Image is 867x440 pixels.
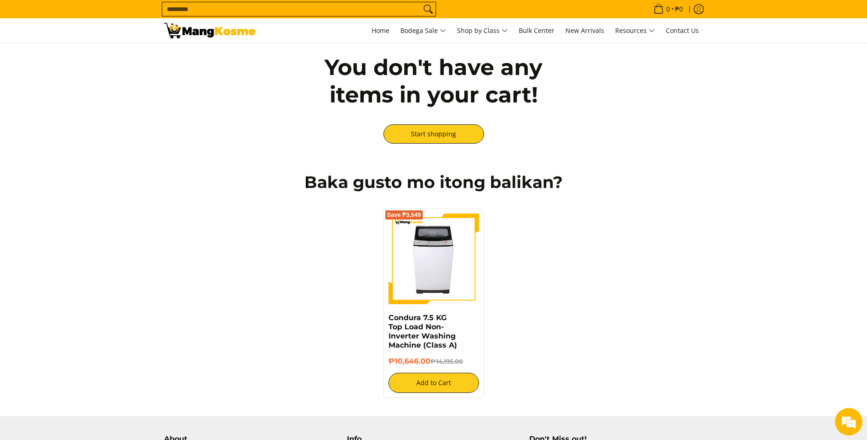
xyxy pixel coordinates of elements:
a: Start shopping [383,124,484,144]
span: New Arrivals [565,26,604,35]
button: Search [421,2,436,16]
span: Save ₱3,549 [387,212,421,218]
a: Shop by Class [452,18,512,43]
h2: You don't have any items in your cart! [301,54,566,108]
nav: Main Menu [265,18,703,43]
a: Resources [611,18,660,43]
a: Bodega Sale [396,18,451,43]
button: Add to Cart [388,373,479,393]
span: Resources [615,25,655,37]
a: Contact Us [661,18,703,43]
a: Condura 7.5 KG Top Load Non-Inverter Washing Machine (Class A) [388,313,457,349]
del: ₱14,195.00 [431,358,463,365]
a: New Arrivals [561,18,609,43]
img: condura-7.5kg-topload-non-inverter-washing-machine-class-c-full-view-mang-kosme [391,214,476,304]
a: Bulk Center [514,18,559,43]
span: ₱0 [674,6,684,12]
h2: Baka gusto mo itong balikan? [164,172,703,193]
span: Contact Us [666,26,699,35]
span: Bodega Sale [400,25,446,37]
span: Shop by Class [457,25,508,37]
span: Home [372,26,389,35]
span: 0 [665,6,671,12]
span: • [651,4,686,14]
a: Home [367,18,394,43]
h6: ₱10,646.00 [388,357,479,366]
span: Bulk Center [519,26,554,35]
img: Your Shopping Cart | Mang Kosme [164,23,255,38]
